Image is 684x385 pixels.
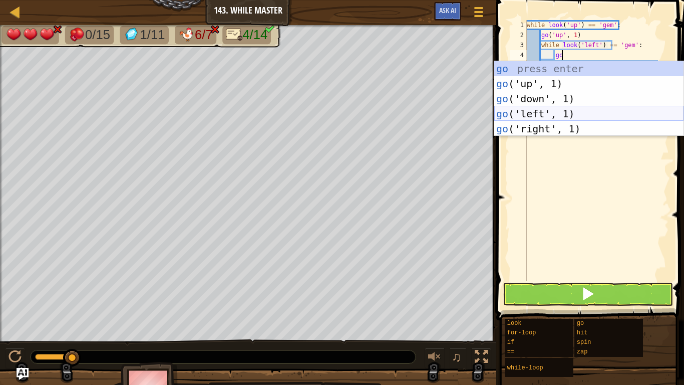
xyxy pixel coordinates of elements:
div: 4 [510,50,527,60]
span: while-loop [507,364,543,371]
li: Your hero must survive. [2,26,59,44]
span: == [507,348,514,355]
li: Friends must survive. [175,26,216,44]
span: zap [577,348,588,355]
button: Ctrl + P: Play [5,348,25,368]
button: Toggle fullscreen [471,348,491,368]
li: Defeat the enemies. [65,26,114,44]
button: Ask AI [17,368,29,380]
button: Show game menu [466,2,491,26]
span: 0/15 [85,28,110,42]
span: Ask AI [439,6,456,15]
span: look [507,320,522,327]
span: spin [577,339,591,346]
div: 5 [510,60,527,70]
li: Only 14 lines of code [222,26,271,44]
button: Ask AI [434,2,461,21]
span: 6/7 [195,28,213,42]
span: 1/11 [140,28,165,42]
span: hit [577,329,588,336]
button: Adjust volume [425,348,445,368]
li: Collect the gems. [120,26,169,44]
span: 4/14 [242,28,267,42]
button: Shift+Enter: Run current code. [503,283,673,306]
span: go [577,320,584,327]
span: for-loop [507,329,536,336]
div: 1 [510,20,527,30]
div: 2 [510,30,527,40]
span: ♫ [452,349,462,364]
div: 3 [510,40,527,50]
button: ♫ [450,348,467,368]
span: if [507,339,514,346]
